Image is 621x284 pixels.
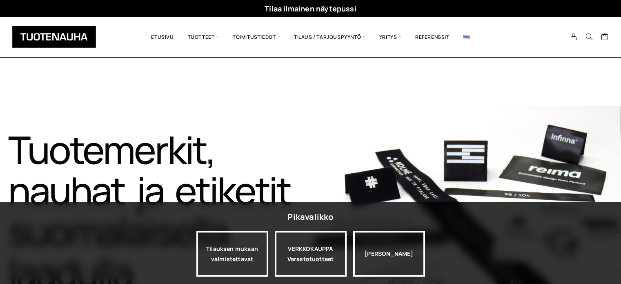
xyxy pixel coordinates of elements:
a: Tilaa ilmainen näytepussi [265,4,356,13]
span: Yritys [372,23,408,51]
span: Toimitustiedot [226,23,287,51]
a: Etusivu [144,23,180,51]
img: English [463,35,470,39]
div: VERKKOKAUPPA Varastotuotteet [275,231,347,277]
a: My Account [566,33,582,40]
a: Referenssit [408,23,456,51]
div: Pikavalikko [287,210,333,224]
span: Tilaus / Tarjouspyyntö [287,23,372,51]
span: Tuotteet [181,23,226,51]
div: [PERSON_NAME] [353,231,425,277]
img: Tuotenauha Oy [12,26,96,48]
a: VERKKOKAUPPAVarastotuotteet [275,231,347,277]
a: Cart [601,33,609,42]
a: Tilauksen mukaan valmistettavat [196,231,268,277]
button: Search [581,33,597,40]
